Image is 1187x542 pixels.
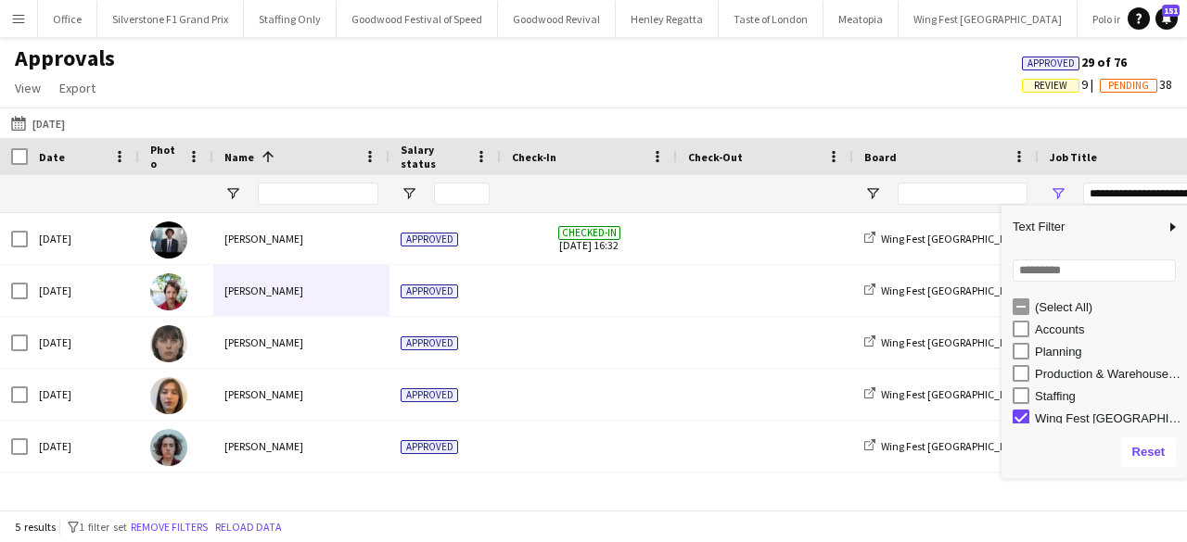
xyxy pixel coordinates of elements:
div: Staffing [1035,389,1181,403]
span: Pending [1108,80,1149,92]
img: Felix Shotter [150,429,187,466]
span: Approved [401,233,458,246]
span: Date [39,150,65,164]
img: Benjamin Morris [150,273,187,310]
span: Approved [401,336,458,350]
button: Remove filters [127,517,211,537]
button: Open Filter Menu [1050,185,1066,202]
span: Board [864,150,897,164]
span: Wing Fest [GEOGRAPHIC_DATA] [881,439,1029,453]
span: Photo [150,143,180,170]
button: Reload data [211,517,286,537]
input: Name Filter Input [258,183,378,205]
span: Check-In [512,150,556,164]
span: [DATE] 16:32 [512,213,666,264]
span: Approved [401,388,458,402]
span: Checked-in [558,226,620,240]
a: View [7,76,48,100]
button: Open Filter Menu [401,185,417,202]
button: Goodwood Festival of Speed [337,1,498,37]
span: Wing Fest [GEOGRAPHIC_DATA] [881,335,1029,349]
button: Goodwood Revival [498,1,616,37]
div: Planning [1035,345,1181,359]
div: Wing Fest [GEOGRAPHIC_DATA] - [GEOGRAPHIC_DATA] Bar [1035,411,1181,425]
span: Approved [1027,57,1075,69]
span: Export [59,80,96,96]
button: Open Filter Menu [864,185,881,202]
button: Staffing Only [244,1,337,37]
button: Henley Regatta [616,1,719,37]
button: Meatopia [823,1,899,37]
input: Board Filter Input [898,183,1027,205]
button: Reset [1121,437,1176,467]
span: Wing Fest [GEOGRAPHIC_DATA] [881,284,1029,297]
span: Wing Fest [GEOGRAPHIC_DATA] [881,232,1029,246]
div: Column Filter [1002,206,1187,478]
div: Production & Warehouse Team [1035,367,1181,381]
span: 9 [1022,76,1100,93]
button: Polo in the Park [1078,1,1179,37]
span: Name [224,150,254,164]
input: Search filter values [1013,259,1176,282]
div: [DATE] [28,265,139,316]
div: [DATE] [28,421,139,472]
button: Office [38,1,97,37]
div: [PERSON_NAME] [213,421,389,472]
button: [DATE] [7,112,69,134]
input: Salary status Filter Input [434,183,490,205]
span: Check-Out [688,150,743,164]
span: 38 [1100,76,1172,93]
div: (Select All) [1035,300,1181,314]
a: Wing Fest [GEOGRAPHIC_DATA] [864,439,1029,453]
span: 29 of 76 [1022,54,1127,70]
div: [PERSON_NAME] [213,265,389,316]
img: Eve Atkinson [150,377,187,414]
a: Wing Fest [GEOGRAPHIC_DATA] [864,387,1029,401]
span: Review [1034,80,1067,92]
img: Amir Ahmed [150,221,187,258]
div: [DATE] [28,317,139,368]
div: [PERSON_NAME] [213,213,389,264]
button: Wing Fest [GEOGRAPHIC_DATA] [899,1,1078,37]
span: 1 filter set [79,520,127,534]
div: Accounts [1035,322,1181,336]
div: [PERSON_NAME] [213,317,389,368]
img: Effie Davis [150,325,187,362]
a: Wing Fest [GEOGRAPHIC_DATA] [864,284,1029,297]
div: [DATE] [28,213,139,264]
button: Silverstone F1 Grand Prix [97,1,244,37]
span: View [15,80,41,96]
a: Export [52,76,103,100]
span: Job Title [1050,150,1097,164]
a: Wing Fest [GEOGRAPHIC_DATA] [864,335,1029,349]
button: Taste of London [719,1,823,37]
span: Approved [401,284,458,298]
span: Approved [401,440,458,454]
span: Text Filter [1002,211,1165,243]
span: Salary status [401,143,467,170]
a: Wing Fest [GEOGRAPHIC_DATA] [864,232,1029,246]
div: [PERSON_NAME] [213,369,389,420]
a: 151 [1155,7,1178,30]
span: Wing Fest [GEOGRAPHIC_DATA] [881,387,1029,401]
div: [DATE] [28,369,139,420]
button: Open Filter Menu [224,185,241,202]
span: 151 [1162,5,1180,17]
